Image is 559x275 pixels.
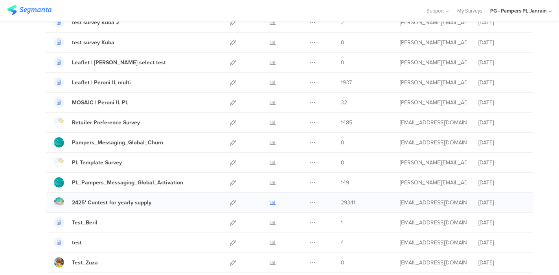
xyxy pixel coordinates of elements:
div: horvathmolnar.s@pg.com [400,239,467,247]
a: PL Template Survey [54,157,122,168]
div: [DATE] [478,199,526,207]
div: 2425' Contest for yearly supply [72,199,151,207]
div: fritz.t@pg.com [400,98,467,107]
div: PL Template Survey [72,158,122,167]
div: Test_Beril [72,219,97,227]
div: [DATE] [478,78,526,87]
span: 32 [341,98,347,107]
div: test survey Kuba [72,38,114,47]
span: 0 [341,138,344,147]
div: [DATE] [478,178,526,187]
div: fritz.t@pg.com [400,78,467,87]
div: roszko.j@pg.com [400,18,467,27]
div: riel@segmanta.com [400,178,467,187]
a: 2425' Contest for yearly supply [54,197,151,208]
a: MOSAIC | Peroni IL PL [54,97,128,107]
div: [DATE] [478,98,526,107]
div: MOSAIC | Peroni IL PL [72,98,128,107]
img: segmanta logo [7,5,51,15]
div: [DATE] [478,38,526,47]
span: Support [427,7,444,15]
div: test [72,239,82,247]
div: [DATE] [478,118,526,127]
div: PL_Pampers_Messaging_Global_Activation [72,178,183,187]
span: 1485 [341,118,352,127]
div: [DATE] [478,18,526,27]
div: fritz.t@pg.com [400,58,467,67]
div: Leaflet | Peroni IL multi [72,78,131,87]
a: Leaflet | [PERSON_NAME] select test [54,57,166,67]
div: [DATE] [478,158,526,167]
span: 0 [341,38,344,47]
a: Retailer Preference Survey [54,117,140,127]
span: 29341 [341,199,355,207]
a: test [54,237,82,248]
div: tomiczek.z@pg.com [400,199,467,207]
a: Test_Beril [54,217,97,228]
div: test survey Kuba 2 [72,18,119,27]
span: 149 [341,178,349,187]
div: Test_Zuza [72,259,98,267]
div: [DATE] [478,219,526,227]
span: 2 [341,18,344,27]
div: kim.s.37@pg.com [400,158,467,167]
span: 4 [341,239,344,247]
div: [DATE] [478,259,526,267]
a: PL_Pampers_Messaging_Global_Activation [54,177,183,188]
div: [DATE] [478,138,526,147]
div: Leaflet | Peroni Lang select test [72,58,166,67]
span: 0 [341,259,344,267]
div: support@segmanta.com [400,138,467,147]
div: Retailer Preference Survey [72,118,140,127]
span: 0 [341,58,344,67]
div: burcak.b.1@pg.com [400,219,467,227]
a: test survey Kuba 2 [54,17,119,27]
span: 0 [341,158,344,167]
div: Pampers_Messaging_Global_Churn [72,138,163,147]
div: horvathmolnar.s@pg.com [400,259,467,267]
div: [DATE] [478,239,526,247]
a: Test_Zuza [54,257,98,268]
a: test survey Kuba [54,37,114,47]
div: roszko.j@pg.com [400,38,467,47]
a: Pampers_Messaging_Global_Churn [54,137,163,148]
div: [DATE] [478,58,526,67]
div: lubinets.k@pg.com [400,118,467,127]
a: Leaflet | Peroni IL multi [54,77,131,87]
div: PG - Pampers PL Janrain [490,7,547,15]
span: 1937 [341,78,352,87]
span: 1 [341,219,343,227]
